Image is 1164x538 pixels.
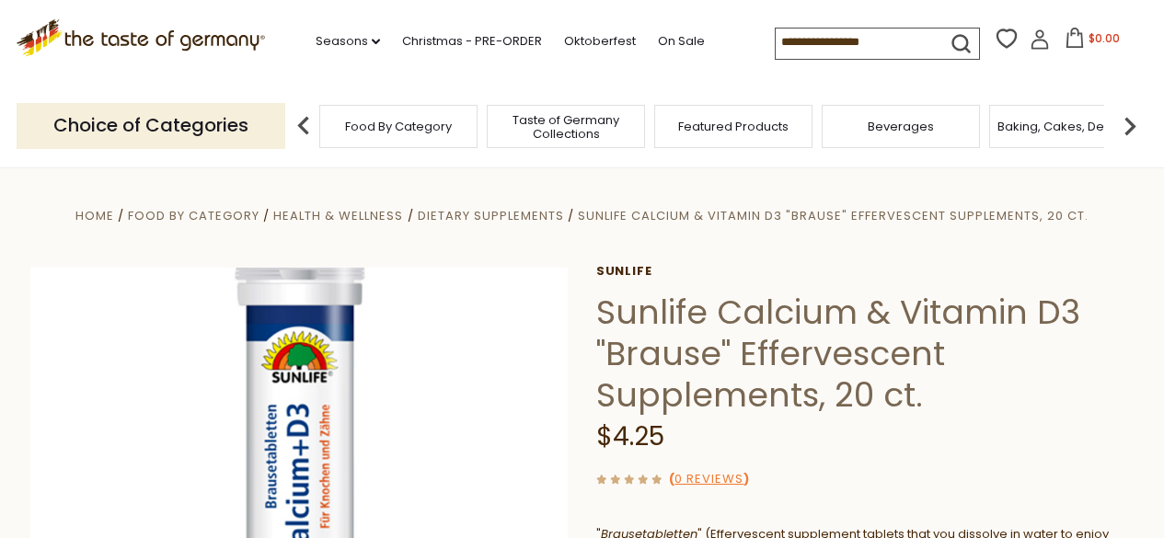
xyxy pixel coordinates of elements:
a: Featured Products [678,120,789,133]
span: $4.25 [596,418,664,454]
a: Baking, Cakes, Desserts [997,120,1140,133]
p: Choice of Categories [17,103,285,148]
a: Food By Category [345,120,452,133]
img: previous arrow [285,108,322,144]
a: Health & Wellness [273,207,403,224]
a: Sunlife Calcium & Vitamin D3 "Brause" Effervescent Supplements, 20 ct. [578,207,1089,224]
a: On Sale [658,31,705,52]
a: Dietary Supplements [418,207,564,224]
a: Oktoberfest [564,31,636,52]
span: ( ) [669,470,749,487]
a: Home [75,207,114,224]
a: Christmas - PRE-ORDER [402,31,542,52]
a: Beverages [868,120,934,133]
a: Food By Category [128,207,259,224]
button: $0.00 [1054,28,1132,55]
a: Taste of Germany Collections [492,113,640,141]
a: Sunlife [596,264,1135,279]
img: next arrow [1112,108,1148,144]
span: $0.00 [1089,30,1120,46]
h1: Sunlife Calcium & Vitamin D3 "Brause" Effervescent Supplements, 20 ct. [596,292,1135,416]
a: Seasons [316,31,380,52]
a: 0 Reviews [674,470,743,489]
